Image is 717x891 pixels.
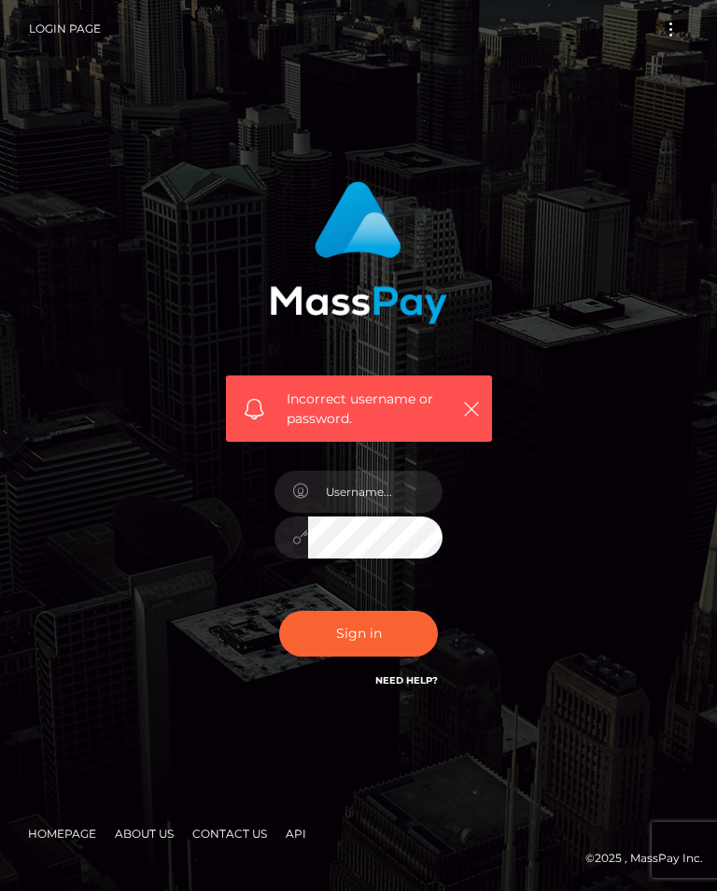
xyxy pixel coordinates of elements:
[308,471,443,513] input: Username...
[375,674,438,686] a: Need Help?
[107,819,181,848] a: About Us
[654,17,688,42] button: Toggle navigation
[21,819,104,848] a: Homepage
[287,389,453,429] span: Incorrect username or password.
[185,819,274,848] a: Contact Us
[14,848,703,869] div: © 2025 , MassPay Inc.
[29,9,101,49] a: Login Page
[278,819,314,848] a: API
[279,611,438,657] button: Sign in
[270,181,447,324] img: MassPay Login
